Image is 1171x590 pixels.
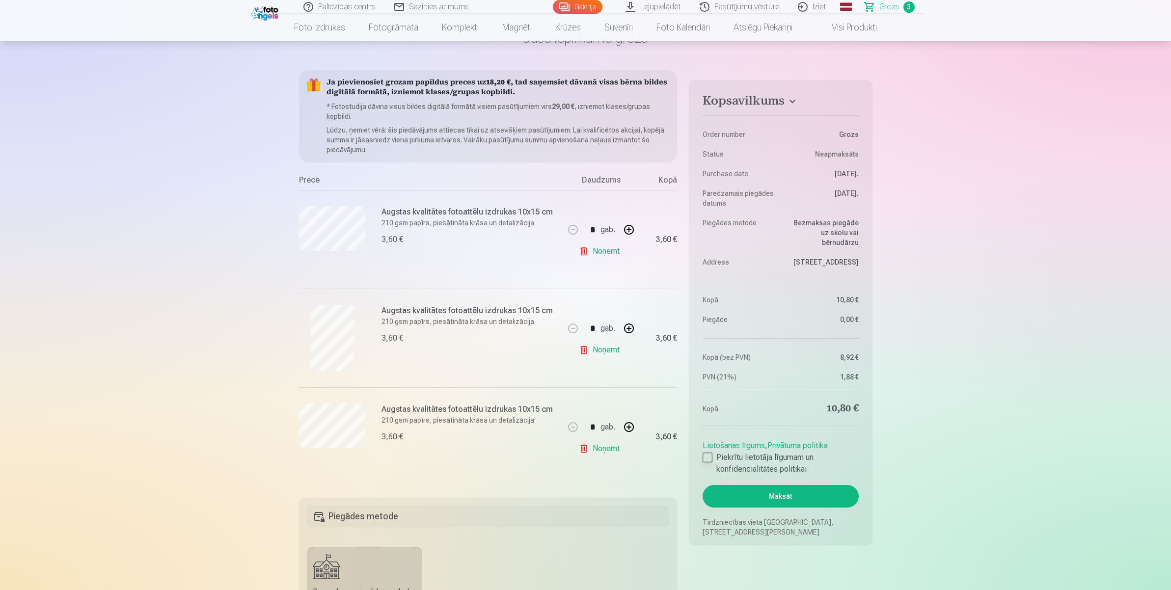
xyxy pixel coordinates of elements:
dt: Kopā [703,402,776,416]
p: 210 gsm papīrs, piesātināta krāsa un detalizācija [381,317,559,326]
dt: Kopā (bez PVN) [703,352,776,362]
button: Maksāt [703,485,858,508]
h5: Ja pievienosiet grozam papildus preces uz , tad saņemsiet dāvanā visas bērna bildes digitālā form... [327,78,670,98]
label: Piekrītu lietotāja līgumam un konfidencialitātes politikai [703,452,858,475]
div: 3,60 € [381,431,403,443]
span: Grozs [879,1,899,13]
p: 210 gsm papīrs, piesātināta krāsa un detalizācija [381,415,559,425]
dt: Purchase date [703,169,776,179]
dd: 0,00 € [786,315,859,324]
dt: Order number [703,130,776,139]
a: Suvenīri [593,14,645,41]
div: gab. [600,415,615,439]
a: Magnēti [490,14,544,41]
p: 210 gsm papīrs, piesātināta krāsa un detalizācija [381,218,559,228]
div: 3,60 € [655,434,677,440]
h6: Augstas kvalitātes fotoattēlu izdrukas 10x15 cm [381,403,559,415]
dd: [DATE]. [786,188,859,208]
dd: Bezmaksas piegāde uz skolu vai bērnudārzu [786,218,859,247]
dd: Grozs [786,130,859,139]
a: Fotogrāmata [357,14,430,41]
dt: Address [703,257,776,267]
p: * Fotostudija dāvina visus bildes digitālā formātā visiem pasūtījumiem virs , izniemot klases/gru... [327,102,670,121]
img: /fa1 [251,4,281,21]
div: 3,60 € [655,335,677,341]
p: Tirdzniecības vieta [GEOGRAPHIC_DATA], [STREET_ADDRESS][PERSON_NAME] [703,517,858,537]
a: Komplekti [430,14,490,41]
div: 3,60 € [381,332,403,344]
div: Kopā [638,174,677,190]
div: 3,60 € [655,237,677,242]
dd: 10,80 € [786,295,859,305]
dd: [DATE]. [786,169,859,179]
p: Lūdzu, ņemiet vērā: šis piedāvājums attiecas tikai uz atsevišķiem pasūtījumiem. Lai kvalificētos ... [327,125,670,155]
span: Neapmaksāts [815,149,859,159]
dt: Piegāde [703,315,776,324]
div: Prece [299,174,565,190]
a: Visi produkti [804,14,889,41]
span: 3 [903,1,915,13]
dd: [STREET_ADDRESS] [786,257,859,267]
a: Krūzes [544,14,593,41]
div: gab. [600,317,615,340]
a: Foto kalendāri [645,14,722,41]
dt: Kopā [703,295,776,305]
a: Noņemt [579,439,624,458]
dd: 1,88 € [786,372,859,382]
dt: Paredzamais piegādes datums [703,188,776,208]
h6: Augstas kvalitātes fotoattēlu izdrukas 10x15 cm [381,206,559,218]
dt: PVN (21%) [703,372,776,382]
a: Foto izdrukas [282,14,357,41]
dt: Piegādes metode [703,218,776,247]
div: gab. [600,218,615,241]
a: Privātuma politika [767,441,828,450]
a: Lietošanas līgums [703,441,765,450]
b: 18,20 € [486,79,511,86]
b: 29,00 € [552,103,574,110]
dd: 10,80 € [786,402,859,416]
button: Kopsavilkums [703,94,858,111]
dd: 8,92 € [786,352,859,362]
a: Noņemt [579,340,624,360]
a: Atslēgu piekariņi [722,14,804,41]
dt: Status [703,149,776,159]
a: Noņemt [579,241,624,261]
div: Daudzums [564,174,638,190]
h5: Piegādes metode [307,506,670,527]
div: 3,60 € [381,234,403,245]
div: , [703,436,858,475]
h6: Augstas kvalitātes fotoattēlu izdrukas 10x15 cm [381,305,559,317]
